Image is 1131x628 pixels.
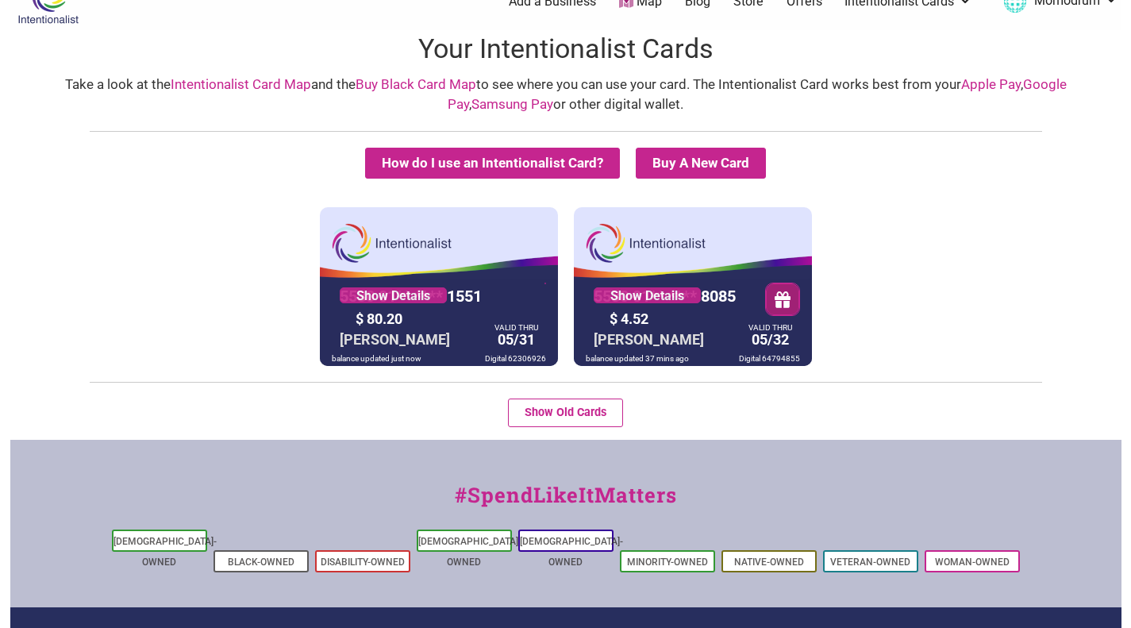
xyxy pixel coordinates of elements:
div: Digital 64794855 [735,351,804,366]
div: 05/32 [744,325,796,352]
summary: Buy A New Card [636,148,766,179]
a: Minority-Owned [627,557,708,568]
a: Samsung Pay [471,96,553,112]
div: $ 4.52 [606,306,741,331]
a: Native-Owned [734,557,804,568]
a: Buy Black Card Map [356,76,476,92]
div: VALID THRU [748,326,792,329]
a: [DEMOGRAPHIC_DATA]-Owned [113,536,217,568]
div: Digital 62306926 [481,351,550,366]
div: 05/31 [490,325,542,352]
button: How do I use an Intentionalist Card? [365,148,620,179]
div: [PERSON_NAME] [590,327,708,352]
div: balance updated just now [328,351,425,366]
a: Show Details [594,287,701,303]
div: [PERSON_NAME] [336,327,454,352]
a: [DEMOGRAPHIC_DATA]-Owned [520,536,623,568]
div: Take a look at the and the to see where you can use your card. The Intentionalist Card works best... [26,75,1106,115]
a: Black-Owned [228,557,294,568]
a: [DEMOGRAPHIC_DATA]-Owned [418,536,521,568]
button: Show Old Cards [508,399,623,427]
h1: Your Intentionalist Cards [10,30,1121,68]
a: Show Details [340,287,447,303]
div: #SpendLikeItMatters [10,480,1121,526]
a: Apple Pay [961,76,1021,92]
div: $ 80.20 [352,306,487,331]
a: Woman-Owned [935,557,1010,568]
div: VALID THRU [494,326,538,329]
div: balance updated 37 mins ago [582,351,693,366]
a: Intentionalist Card Map [171,76,311,92]
a: Veteran-Owned [830,557,910,568]
a: Disability-Owned [321,557,405,568]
